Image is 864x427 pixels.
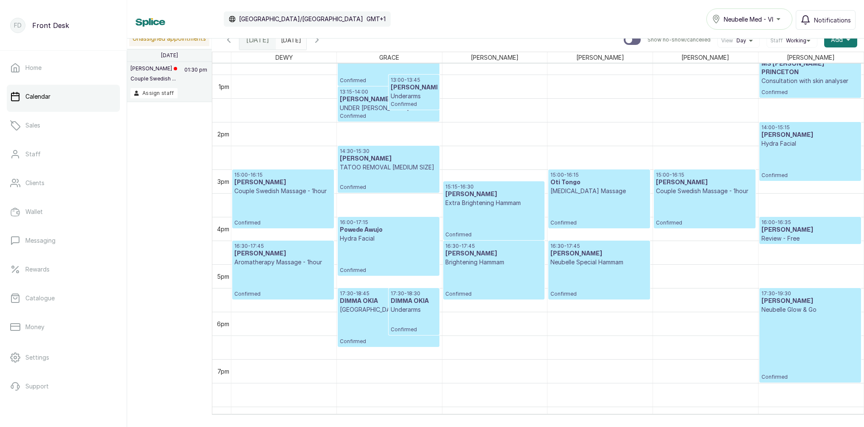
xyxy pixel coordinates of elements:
[215,319,231,328] div: 6pm
[234,291,332,297] span: Confirmed
[785,52,836,63] span: [PERSON_NAME]
[391,305,437,314] p: Underarms
[391,326,437,333] span: Confirmed
[25,236,56,245] p: Messaging
[340,290,437,297] p: 17:30 - 18:45
[25,179,44,187] p: Clients
[445,231,542,238] span: Confirmed
[445,190,542,199] h3: [PERSON_NAME]
[25,265,50,274] p: Rewards
[761,139,859,148] p: Hydra Facial
[761,89,859,96] span: Confirmed
[7,200,120,224] a: Wallet
[736,37,746,44] span: Day
[217,82,231,91] div: 1pm
[550,178,647,187] h3: Oti Tongo
[550,250,647,258] h3: [PERSON_NAME]
[824,32,857,47] button: Add
[391,77,437,83] p: 13:00 - 13:45
[391,290,437,297] p: 17:30 - 18:30
[469,52,520,63] span: [PERSON_NAME]
[340,89,437,95] p: 13:15 - 14:00
[7,142,120,166] a: Staff
[340,234,437,243] p: Hydra Facial
[656,172,753,178] p: 15:00 - 16:15
[7,171,120,195] a: Clients
[550,258,647,266] p: Neubelle Special Hammam
[216,177,231,186] div: 3pm
[814,16,851,25] span: Notifications
[234,172,332,178] p: 15:00 - 16:15
[550,243,647,250] p: 16:30 - 17:45
[445,243,542,250] p: 16:30 - 17:45
[216,367,231,376] div: 7pm
[656,178,753,187] h3: [PERSON_NAME]
[367,15,386,23] p: GMT+1
[340,155,437,163] h3: [PERSON_NAME]
[340,267,437,274] span: Confirmed
[25,294,55,302] p: Catalogue
[445,250,542,258] h3: [PERSON_NAME]
[575,52,626,63] span: [PERSON_NAME]
[445,291,542,297] span: Confirmed
[7,374,120,398] a: Support
[25,208,43,216] p: Wallet
[7,114,120,137] a: Sales
[25,382,49,391] p: Support
[274,52,294,63] span: DEWY
[721,37,733,44] span: View
[340,297,437,305] h3: DIMMA OKIA
[14,21,22,30] p: FD
[131,65,177,72] p: [PERSON_NAME]
[340,163,437,172] p: TATOO REMOVAL [MEDIUM SIZE]
[761,60,859,77] h3: MS [PERSON_NAME] PRINCETON
[770,37,783,44] span: Staff
[680,52,731,63] span: [PERSON_NAME]
[761,374,859,380] span: Confirmed
[647,36,711,43] p: Show no-show/cancelled
[391,101,437,108] span: Confirmed
[129,31,209,46] p: Unassigned appointments
[761,226,859,234] h3: [PERSON_NAME]
[25,92,50,101] p: Calendar
[340,219,437,226] p: 16:00 - 17:15
[7,229,120,252] a: Messaging
[550,219,647,226] span: Confirmed
[445,258,542,266] p: Brightening Hammam
[761,290,859,297] p: 17:30 - 19:30
[216,130,231,139] div: 2pm
[215,272,231,281] div: 5pm
[550,187,647,195] p: [MEDICAL_DATA] Massage
[183,65,208,88] p: 01:30 pm
[761,124,859,131] p: 14:00 - 15:15
[391,83,437,92] h3: [PERSON_NAME]
[761,172,859,179] span: Confirmed
[831,36,843,44] span: Add
[391,297,437,305] h3: DIMMA OKIA
[550,291,647,297] span: Confirmed
[25,323,44,331] p: Money
[215,225,231,233] div: 4pm
[340,77,437,84] span: Confirmed
[161,52,178,59] p: [DATE]
[761,219,859,226] p: 16:00 - 16:35
[706,8,792,30] button: Neubelle Med - VI
[340,305,437,314] p: [GEOGRAPHIC_DATA]
[234,258,332,266] p: Aromatherapy Massage - 1hour
[761,305,859,314] p: Neubelle Glow & Go
[234,187,332,195] p: Couple Swedish Massage - 1hour
[239,30,276,50] div: [DATE]
[761,234,859,243] p: Review - Free
[7,286,120,310] a: Catalogue
[340,184,437,191] span: Confirmed
[234,250,332,258] h3: [PERSON_NAME]
[25,150,41,158] p: Staff
[340,95,437,104] h3: [PERSON_NAME]
[340,113,437,119] span: Confirmed
[7,258,120,281] a: Rewards
[391,92,437,100] p: Underarms
[340,104,437,112] p: UNDER [PERSON_NAME]
[761,131,859,139] h3: [PERSON_NAME]
[239,15,363,23] p: [GEOGRAPHIC_DATA]/[GEOGRAPHIC_DATA]
[656,219,753,226] span: Confirmed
